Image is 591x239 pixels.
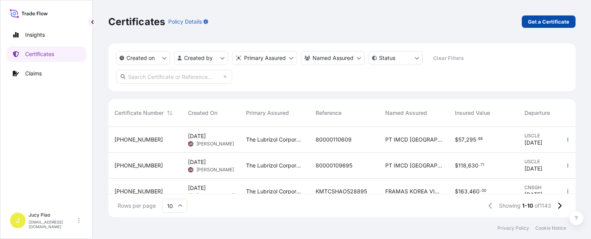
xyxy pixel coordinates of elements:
[524,184,570,191] span: CNSGH
[455,189,458,194] span: $
[232,51,297,65] button: distributor Filter options
[313,54,354,62] p: Named Assured
[188,184,206,192] span: [DATE]
[468,189,469,194] span: ,
[184,54,213,62] p: Created by
[385,188,442,195] span: FRAMAS KOREA VINA CO., LTD
[114,188,163,195] span: [PHONE_NUMBER]
[108,15,165,28] p: Certificates
[114,136,163,143] span: [PHONE_NUMBER]
[385,136,442,143] span: PT IMCD [GEOGRAPHIC_DATA]
[7,66,86,81] a: Claims
[25,70,42,77] p: Claims
[165,108,174,118] button: Sort
[499,202,521,210] span: Showing
[196,141,234,147] span: [PERSON_NAME]
[189,140,193,148] span: JK
[465,137,466,142] span: ,
[524,165,542,172] span: [DATE]
[29,212,77,218] p: Jucy Piao
[316,109,342,117] span: Reference
[116,51,170,65] button: createdOn Filter options
[482,189,486,192] span: 00
[114,109,164,117] span: Certificate Number
[369,51,423,65] button: certificateStatus Filter options
[379,54,395,62] p: Status
[316,136,352,143] span: 80000110609
[458,137,465,142] span: 57
[189,166,193,174] span: JK
[114,162,163,169] span: [PHONE_NUMBER]
[246,109,289,117] span: Primary Assured
[469,189,480,194] span: 460
[455,137,458,142] span: $
[524,139,542,147] span: [DATE]
[316,188,367,195] span: KMTCSHAO528895
[433,54,464,62] p: Clear Filters
[497,225,529,231] a: Privacy Policy
[535,225,566,231] a: Cookie Notice
[196,193,234,199] span: [PERSON_NAME]
[246,162,303,169] span: The Lubrizol Corporation
[196,167,234,173] span: [PERSON_NAME]
[174,51,228,65] button: createdBy Filter options
[458,189,468,194] span: 163
[427,52,470,64] button: Clear Filters
[458,163,466,168] span: 118
[466,137,476,142] span: 295
[524,109,550,117] span: Departure
[188,109,217,117] span: Created On
[478,138,483,140] span: 88
[455,163,458,168] span: $
[535,202,551,210] span: of 1143
[188,132,206,140] span: [DATE]
[168,18,202,26] p: Policy Details
[480,164,484,166] span: 71
[385,109,427,117] span: Named Assured
[188,158,206,166] span: [DATE]
[7,46,86,62] a: Certificates
[301,51,365,65] button: cargoOwner Filter options
[25,31,45,39] p: Insights
[126,54,155,62] p: Created on
[522,15,576,28] a: Get a Certificate
[466,163,468,168] span: ,
[385,162,442,169] span: PT IMCD [GEOGRAPHIC_DATA]
[116,70,232,84] input: Search Certificate or Reference...
[16,217,20,224] span: J
[468,163,478,168] span: 630
[522,202,533,210] span: 1-10
[524,133,570,139] span: USCLE
[528,18,569,26] p: Get a Certificate
[244,54,286,62] p: Primary Assured
[524,191,542,198] span: [DATE]
[479,164,480,166] span: .
[7,27,86,43] a: Insights
[246,136,303,143] span: The Lubrizol Corporation
[524,159,570,165] span: USCLE
[29,220,77,229] p: [EMAIL_ADDRESS][DOMAIN_NAME]
[316,162,352,169] span: 80000109695
[246,188,303,195] span: The Lubrizol Corporation
[455,109,490,117] span: Insured Value
[25,50,54,58] p: Certificates
[477,138,478,140] span: .
[480,189,481,192] span: .
[118,202,156,210] span: Rows per page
